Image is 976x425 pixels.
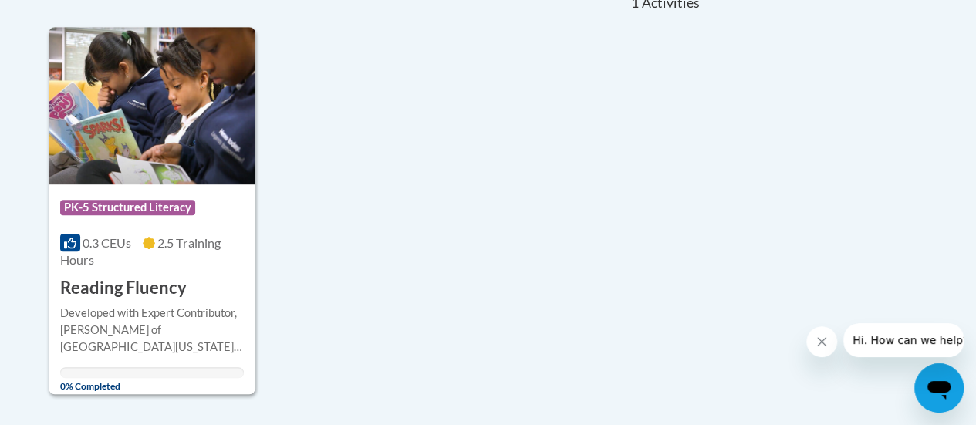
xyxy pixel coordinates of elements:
span: 0.3 CEUs [83,235,131,250]
iframe: Button to launch messaging window [914,363,964,413]
h3: Reading Fluency [60,276,187,300]
a: Course LogoPK-5 Structured Literacy0.3 CEUs2.5 Training Hours Reading FluencyDeveloped with Exper... [49,27,255,394]
iframe: Message from company [843,323,964,357]
iframe: Close message [806,326,837,357]
img: Course Logo [49,27,255,184]
div: Developed with Expert Contributor, [PERSON_NAME] of [GEOGRAPHIC_DATA][US_STATE], [GEOGRAPHIC_DATA... [60,305,244,356]
span: PK-5 Structured Literacy [60,200,195,215]
span: Hi. How can we help? [9,11,125,23]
